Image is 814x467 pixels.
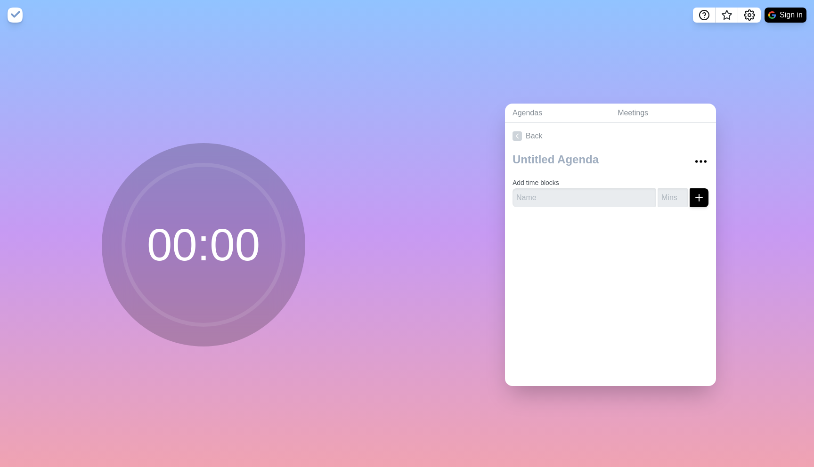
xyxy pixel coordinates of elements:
a: Meetings [610,104,716,123]
button: Help [693,8,716,23]
label: Add time blocks [513,179,559,186]
input: Mins [658,188,688,207]
a: Back [505,123,716,149]
a: Agendas [505,104,610,123]
img: google logo [768,11,776,19]
button: What’s new [716,8,738,23]
img: timeblocks logo [8,8,23,23]
input: Name [513,188,656,207]
button: Settings [738,8,761,23]
button: Sign in [765,8,806,23]
button: More [692,152,710,171]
